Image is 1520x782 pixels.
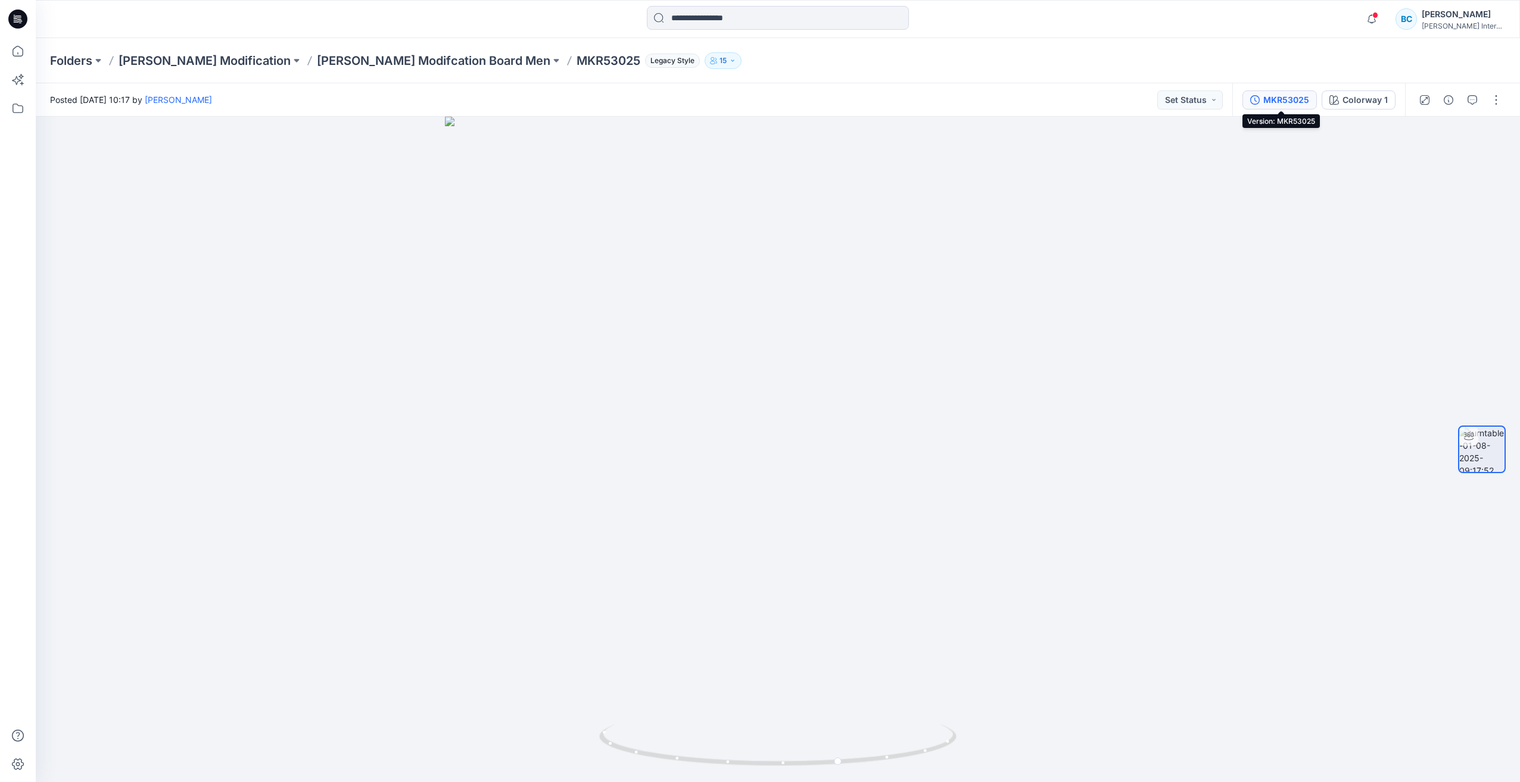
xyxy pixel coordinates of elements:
[1343,93,1388,107] div: Colorway 1
[1439,90,1458,110] button: Details
[577,52,640,69] p: MKR53025
[1459,427,1505,472] img: turntable-01-08-2025-09:17:52
[1396,8,1417,30] div: BC
[145,95,212,105] a: [PERSON_NAME]
[50,93,212,106] span: Posted [DATE] 10:17 by
[705,52,742,69] button: 15
[317,52,550,69] a: [PERSON_NAME] Modifcation Board Men
[119,52,291,69] a: [PERSON_NAME] Modification
[50,52,92,69] a: Folders
[1322,90,1396,110] button: Colorway 1
[1422,7,1505,21] div: [PERSON_NAME]
[1263,93,1309,107] div: MKR53025
[1422,21,1505,30] div: [PERSON_NAME] International
[640,52,700,69] button: Legacy Style
[719,54,727,67] p: 15
[1242,90,1317,110] button: MKR53025
[645,54,700,68] span: Legacy Style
